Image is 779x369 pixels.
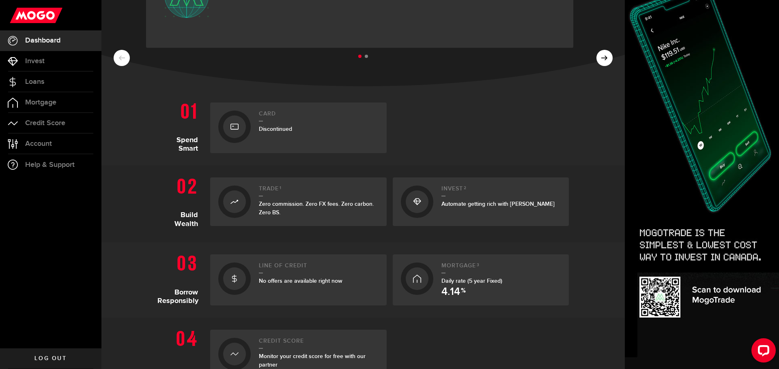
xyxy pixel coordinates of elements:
h2: Invest [441,186,561,196]
h2: Mortgage [441,262,561,273]
h2: Trade [259,186,379,196]
span: Discontinued [259,126,292,132]
h2: Card [259,111,379,122]
a: CardDiscontinued [210,102,387,153]
h1: Build Wealth [157,173,204,230]
span: Log out [34,356,67,361]
span: Daily rate (5 year Fixed) [441,277,502,284]
span: Help & Support [25,161,75,169]
a: Invest2Automate getting rich with [PERSON_NAME] [393,177,569,226]
sup: 2 [464,186,467,190]
a: Trade1Zero commission. Zero FX fees. Zero carbon. Zero BS. [210,177,387,226]
span: Mortgage [25,99,56,106]
h2: Credit Score [259,338,379,349]
h1: Borrow Responsibly [157,250,204,305]
a: Mortgage3Daily rate (5 year Fixed) 4.14 % [393,254,569,305]
h1: Spend Smart [157,98,204,153]
sup: 3 [477,262,480,267]
span: Automate getting rich with [PERSON_NAME] [441,200,555,207]
span: Account [25,140,52,147]
a: Line of creditNo offers are available right now [210,254,387,305]
span: 4.14 [441,287,460,297]
sup: 1 [280,186,282,190]
h2: Line of credit [259,262,379,273]
span: Monitor your credit score for free with our partner [259,353,366,368]
span: Credit Score [25,119,65,127]
span: Invest [25,58,45,65]
span: % [461,288,466,297]
span: No offers are available right now [259,277,342,284]
span: Dashboard [25,37,60,44]
span: Loans [25,78,44,85]
span: Zero commission. Zero FX fees. Zero carbon. Zero BS. [259,200,374,216]
iframe: LiveChat chat widget [745,335,779,369]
